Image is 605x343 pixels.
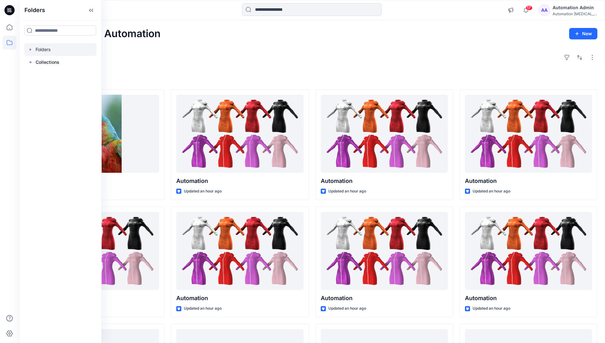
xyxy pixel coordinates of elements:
p: Collections [36,58,59,66]
p: Automation [176,294,303,303]
a: Automation [465,95,592,173]
div: Automation [MEDICAL_DATA]... [553,11,597,16]
p: Updated an hour ago [184,188,222,195]
a: Automation [321,212,448,290]
p: Automation [465,294,592,303]
p: Updated an hour ago [473,188,510,195]
span: 17 [526,5,533,10]
a: Automation [176,212,303,290]
a: Automation [321,95,448,173]
p: Updated an hour ago [328,305,366,312]
div: AA [539,4,550,16]
p: Updated an hour ago [473,305,510,312]
button: New [569,28,597,39]
p: Updated an hour ago [184,305,222,312]
p: Automation [321,294,448,303]
h4: Styles [27,75,597,83]
p: Automation [465,177,592,185]
div: Automation Admin [553,4,597,11]
a: Automation [176,95,303,173]
p: Automation [321,177,448,185]
a: Automation [465,212,592,290]
p: Automation [176,177,303,185]
p: Updated an hour ago [328,188,366,195]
